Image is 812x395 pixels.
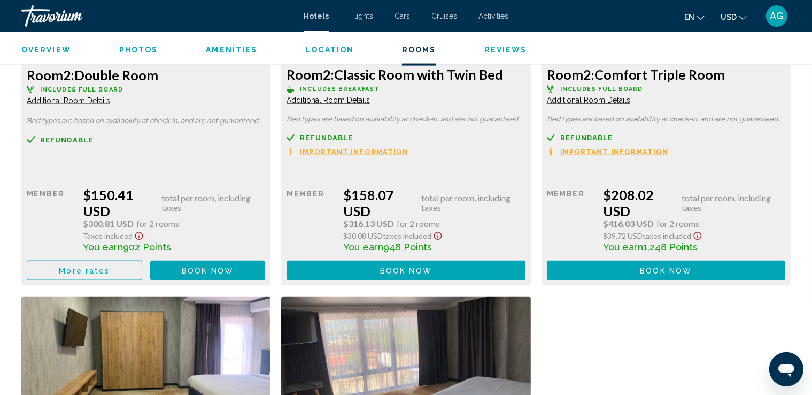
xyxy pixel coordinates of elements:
div: $158.07 USD [343,187,525,219]
a: Travorium [21,5,293,27]
span: Taxes included [383,231,431,240]
span: $30.08 USD [343,231,383,240]
span: total per room, including taxes [421,193,525,212]
button: Reviews [484,45,527,55]
button: Location [305,45,354,55]
span: Refundable [300,134,353,141]
h3: Comfort Triple Room [547,66,785,82]
span: for 2 rooms [656,219,699,229]
button: Photos [119,45,158,55]
a: Refundable [27,136,265,144]
span: You earn [603,241,643,253]
button: Important Information [287,147,408,156]
span: Room [287,66,323,82]
span: for 2 rooms [136,219,179,229]
h3: Classic Room with Twin Bed [287,66,525,82]
button: Book now [150,261,266,280]
span: total per room, including taxes [682,193,785,212]
span: You earn [343,241,383,253]
button: User Menu [763,5,791,27]
span: for 2 rooms [397,219,439,229]
button: Book now [287,261,525,280]
span: 902 Points [123,241,171,253]
button: Overview [21,45,71,55]
span: You earn [83,241,123,253]
span: Refundable [560,134,613,141]
span: Location [305,45,354,54]
button: Rooms [402,45,436,55]
p: Bed types are based on availability at check-in, and are not guaranteed. [27,117,265,125]
span: Taxes included [83,231,133,240]
span: $300.81 USD [83,219,134,229]
span: 2: [287,66,334,82]
span: Book now [380,267,432,275]
span: Rooms [402,45,436,54]
span: Book now [640,267,692,275]
span: Important Information [560,148,669,155]
span: Reviews [484,45,527,54]
span: More rates [59,267,110,275]
span: Includes Full Board [40,86,123,93]
p: Bed types are based on availability at check-in, and are not guaranteed. [547,116,785,123]
p: Bed types are based on availability at check-in, and are not guaranteed. [287,116,525,123]
button: More rates [27,261,142,280]
div: Member [287,187,335,253]
h3: Double Room [27,67,265,83]
button: Change language [684,9,705,25]
button: Important Information [547,147,669,156]
span: Room [27,67,63,83]
div: Member [547,187,595,253]
span: $39.72 USD [603,231,643,240]
button: Show Taxes and Fees disclaimer [691,229,704,241]
a: Cruises [431,12,457,20]
button: Amenities [206,45,257,55]
span: 2: [27,67,74,83]
span: USD [721,13,737,21]
a: Cars [395,12,410,20]
iframe: Кнопка запуска окна обмена сообщениями [769,352,803,386]
span: Important Information [300,148,408,155]
span: Includes Breakfast [300,86,380,93]
div: $150.41 USD [83,187,265,219]
span: Includes Full Board [560,86,643,93]
span: 948 Points [383,241,432,253]
button: Book now [547,261,785,280]
a: Refundable [547,134,785,142]
span: Book now [182,267,234,275]
span: Additional Room Details [287,96,370,104]
a: Refundable [287,134,525,142]
span: total per room, including taxes [161,193,265,212]
span: $316.13 USD [343,219,394,229]
span: Photos [119,45,158,54]
span: Refundable [40,136,93,143]
span: Taxes included [643,231,691,240]
div: Member [27,187,75,253]
a: Hotels [304,12,329,20]
span: $416.03 USD [603,219,654,229]
span: Additional Room Details [27,96,110,105]
span: AG [770,11,784,21]
span: en [684,13,694,21]
div: $208.02 USD [603,187,785,219]
button: Show Taxes and Fees disclaimer [133,229,145,241]
span: Room [547,66,583,82]
span: 2: [547,66,594,82]
a: Activities [478,12,508,20]
span: Overview [21,45,71,54]
span: 1,248 Points [643,241,698,253]
button: Change currency [721,9,747,25]
span: Additional Room Details [547,96,630,104]
button: Show Taxes and Fees disclaimer [431,229,444,241]
a: Flights [350,12,373,20]
span: Amenities [206,45,257,54]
